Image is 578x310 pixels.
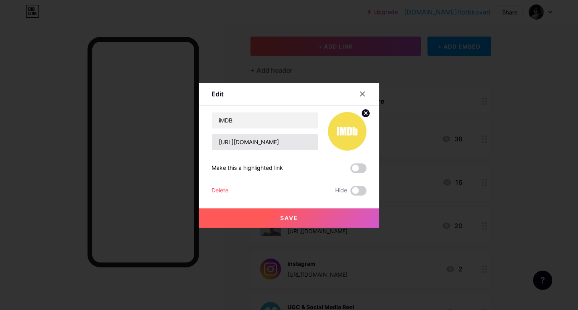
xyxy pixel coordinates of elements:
[212,112,318,128] input: Title
[280,214,298,221] span: Save
[199,208,379,228] button: Save
[212,89,224,99] div: Edit
[212,134,318,150] input: URL
[328,112,366,151] img: link_thumbnail
[335,186,347,196] span: Hide
[212,186,228,196] div: Delete
[212,163,283,173] div: Make this a highlighted link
